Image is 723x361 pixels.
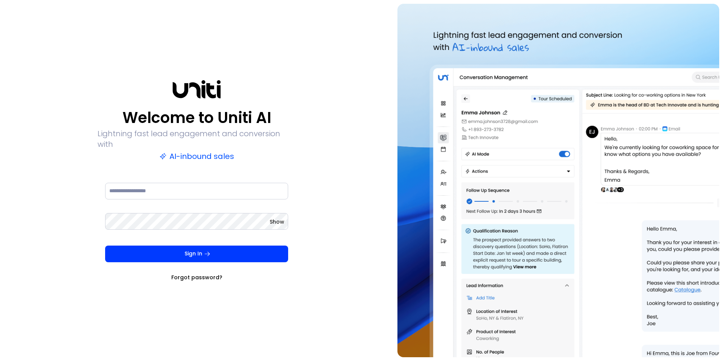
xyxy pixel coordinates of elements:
[171,274,222,281] a: Forgot password?
[397,4,719,357] img: auth-hero.png
[270,218,284,226] button: Show
[160,151,234,162] p: AI-inbound sales
[123,109,271,127] p: Welcome to Uniti AI
[98,128,296,149] p: Lightning fast lead engagement and conversion with
[105,246,288,262] button: Sign In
